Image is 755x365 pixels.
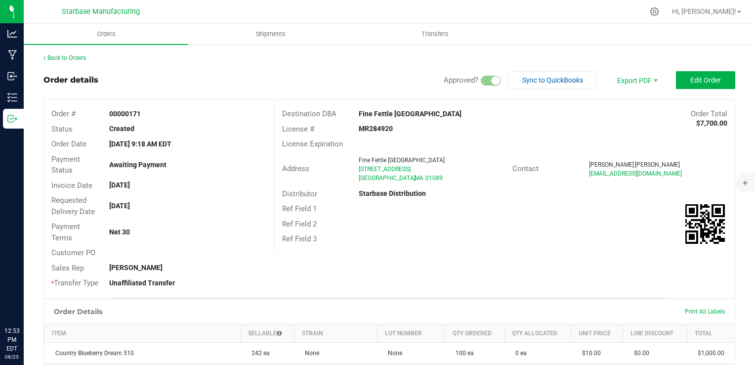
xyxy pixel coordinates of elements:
span: Payment Status [51,155,80,175]
p: 12:53 PM EDT [4,326,19,353]
span: Transfer Type [51,278,98,287]
inline-svg: Outbound [7,114,17,124]
p: 08/25 [4,353,19,361]
span: Customer PO [51,248,95,257]
li: Export PDF [607,71,666,89]
strong: [DATE] 9:18 AM EDT [109,140,171,148]
span: $0.00 [629,350,649,357]
inline-svg: Inbound [7,71,17,81]
span: $1,000.00 [693,350,724,357]
span: [PERSON_NAME] [589,161,634,168]
th: Qty Allocated [504,324,571,342]
th: Unit Price [571,324,623,342]
span: [GEOGRAPHIC_DATA] [359,175,416,182]
span: Destination DBA [282,109,336,118]
span: Starbase Manufacturing [62,7,140,16]
th: Qty Ordered [445,324,504,342]
th: Item [44,324,241,342]
th: Sellable [241,324,294,342]
div: Order details [43,74,98,86]
span: Fine Fettle [GEOGRAPHIC_DATA] [359,157,445,164]
inline-svg: Inventory [7,92,17,102]
span: Ref Field 1 [282,204,317,213]
span: None [383,350,402,357]
span: Approved? [444,76,478,85]
inline-svg: Analytics [7,29,17,39]
span: None [300,350,319,357]
h1: Order Details [54,308,102,316]
span: Status [51,125,73,134]
span: Order Total [691,109,727,118]
strong: Awaiting Payment [109,161,167,169]
div: Manage settings [648,7,661,16]
span: [STREET_ADDRESS] [359,166,411,173]
strong: Unaffiliated Transfer [109,279,175,287]
span: Transfers [408,30,462,39]
span: Print All Labels [685,308,725,315]
iframe: Resource center unread badge [29,284,41,296]
a: Transfers [353,24,517,45]
span: MA [415,175,423,182]
span: Ref Field 2 [282,220,317,228]
span: License Expiration [282,139,343,148]
span: [PERSON_NAME] [635,161,680,168]
span: Order Date [51,139,86,148]
th: Line Discount [623,324,687,342]
strong: Net 30 [109,228,130,236]
strong: $7,700.00 [696,119,727,127]
a: Back to Orders [43,54,86,61]
span: 100 ea [451,350,474,357]
span: Requested Delivery Date [51,196,95,216]
iframe: Resource center [10,286,40,316]
span: 0 ea [510,350,527,357]
span: Edit Order [690,76,721,84]
span: 242 ea [247,350,270,357]
strong: [DATE] [109,202,130,210]
strong: 00000171 [109,110,141,118]
inline-svg: Manufacturing [7,50,17,60]
span: Shipments [243,30,299,39]
button: Sync to QuickBooks [508,71,597,89]
strong: [DATE] [109,181,130,189]
th: Lot Number [377,324,445,342]
span: , [414,175,415,182]
strong: [PERSON_NAME] [109,264,163,272]
span: Country Blueberry Dream 510 [50,350,134,357]
strong: Starbase Distribution [359,189,426,197]
span: Order # [51,109,76,118]
span: License # [282,125,314,134]
strong: Fine Fettle [GEOGRAPHIC_DATA] [359,110,461,118]
span: Sales Rep [51,264,84,273]
button: Edit Order [676,71,735,89]
strong: Created [109,125,134,133]
strong: MR284920 [359,125,393,133]
span: Address [282,164,309,173]
img: Scan me! [685,204,725,244]
span: Hi, [PERSON_NAME]! [672,7,736,15]
span: [EMAIL_ADDRESS][DOMAIN_NAME] [589,170,682,177]
span: Ref Field 3 [282,234,317,243]
span: Contact [512,164,539,173]
span: $10.00 [577,350,601,357]
span: Distributor [282,189,317,198]
span: Sync to QuickBooks [522,76,583,84]
a: Orders [24,24,188,45]
span: 01089 [425,175,443,182]
span: Invoice Date [51,181,92,190]
th: Total [687,324,735,342]
th: Strain [294,324,377,342]
qrcode: 00000171 [685,204,725,244]
a: Shipments [188,24,353,45]
span: Orders [84,30,129,39]
span: Payment Terms [51,222,80,242]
